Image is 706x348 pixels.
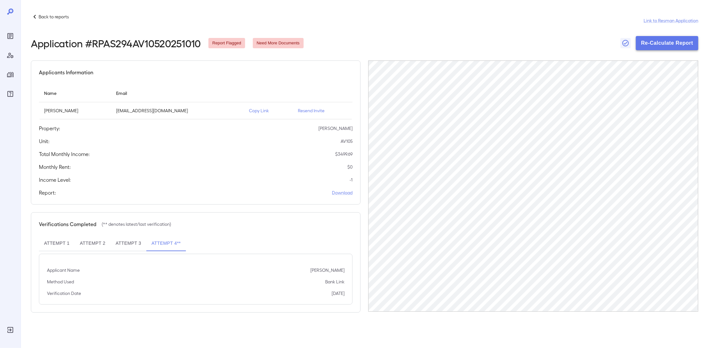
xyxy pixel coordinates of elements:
[318,125,353,132] p: [PERSON_NAME]
[102,221,171,227] p: (** denotes latest/last verification)
[347,164,353,170] p: $ 0
[5,50,15,60] div: Manage Users
[47,290,81,297] p: Verification Date
[44,107,106,114] p: [PERSON_NAME]
[325,279,344,285] p: Bank Link
[208,40,245,46] span: Report Flagged
[644,17,698,24] a: Link to Resman Application
[111,84,244,102] th: Email
[39,176,71,184] h5: Income Level:
[146,236,186,251] button: Attempt 4**
[341,138,353,144] p: AV105
[5,325,15,335] div: Log Out
[5,69,15,80] div: Manage Properties
[332,290,344,297] p: [DATE]
[298,107,347,114] p: Resend Invite
[5,89,15,99] div: FAQ
[75,236,110,251] button: Attempt 2
[310,267,344,273] p: [PERSON_NAME]
[31,37,201,49] h2: Application # RPAS294AV10520251010
[636,36,698,50] button: Re-Calculate Report
[111,236,146,251] button: Attempt 3
[39,84,353,119] table: simple table
[39,137,50,145] h5: Unit:
[39,236,75,251] button: Attempt 1
[39,69,93,76] h5: Applicants Information
[335,151,353,157] p: $ 3499.69
[249,107,288,114] p: Copy Link
[5,31,15,41] div: Reports
[39,124,60,132] h5: Property:
[39,14,69,20] p: Back to reports
[253,40,304,46] span: Need More Documents
[47,279,74,285] p: Method Used
[620,38,631,48] button: Close Report
[39,150,90,158] h5: Total Monthly Income:
[47,267,80,273] p: Applicant Name
[350,177,353,183] p: -1
[39,220,96,228] h5: Verifications Completed
[116,107,239,114] p: [EMAIL_ADDRESS][DOMAIN_NAME]
[39,163,71,171] h5: Monthly Rent:
[39,84,111,102] th: Name
[332,189,353,196] a: Download
[39,189,56,197] h5: Report:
